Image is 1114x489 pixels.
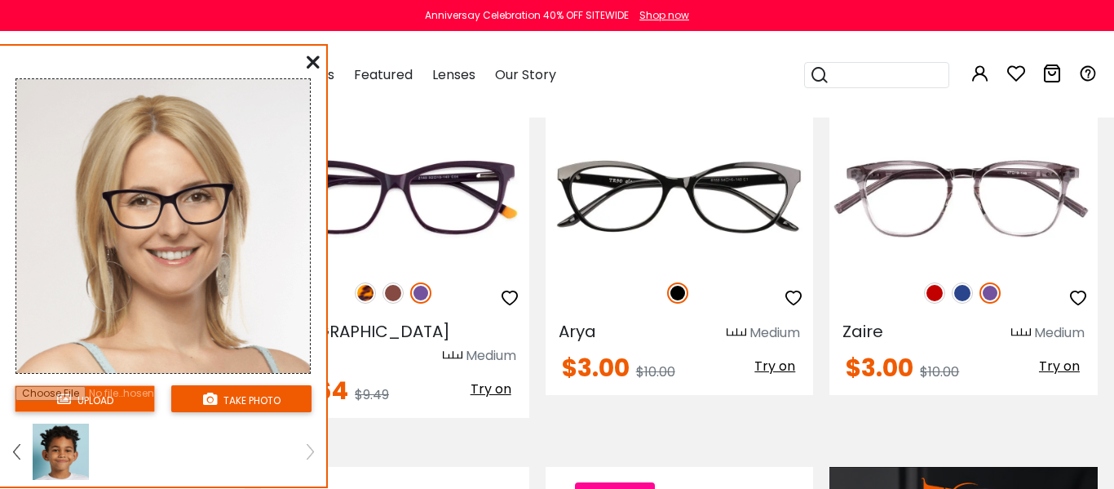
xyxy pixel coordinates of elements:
[1011,327,1031,340] img: size ruler
[842,320,883,343] span: Zaire
[1034,356,1085,377] button: Try on
[466,346,516,366] div: Medium
[952,282,973,304] img: Blue
[95,166,244,248] img: original.png
[382,282,404,304] img: Brown
[432,65,475,84] span: Lenses
[443,350,462,362] img: size ruler
[261,131,529,265] img: Brown Estonia - Acetate ,Universal Bridge Fit
[667,282,688,304] img: Black
[979,282,1001,304] img: Purple
[754,357,795,376] span: Try on
[466,379,516,400] button: Try on
[559,320,596,343] span: Arya
[16,79,310,373] img: tryonModel7.png
[924,282,945,304] img: Red
[636,362,675,381] span: $10.00
[546,131,814,265] img: Black Arya - TR ,Universal Bridge Fit
[920,362,959,381] span: $10.00
[410,282,431,304] img: Purple
[1039,357,1080,376] span: Try on
[354,65,413,84] span: Featured
[639,8,689,23] div: Shop now
[631,8,689,22] a: Shop now
[15,385,155,412] button: upload
[13,444,20,459] img: left.png
[471,380,511,398] span: Try on
[495,65,556,84] span: Our Story
[749,323,800,343] div: Medium
[749,356,800,377] button: Try on
[425,8,629,23] div: Anniversay Celebration 40% OFF SITEWIDE
[307,444,313,459] img: right.png
[829,131,1098,265] img: Purple Zaire - TR ,Universal Bridge Fit
[1034,323,1085,343] div: Medium
[727,327,746,340] img: size ruler
[171,385,312,412] button: take photo
[355,385,389,404] span: $9.49
[355,282,376,304] img: Leopard
[846,350,913,385] span: $3.00
[562,350,630,385] span: $3.00
[33,424,89,480] img: tryonModel3.png
[274,320,450,343] span: [GEOGRAPHIC_DATA]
